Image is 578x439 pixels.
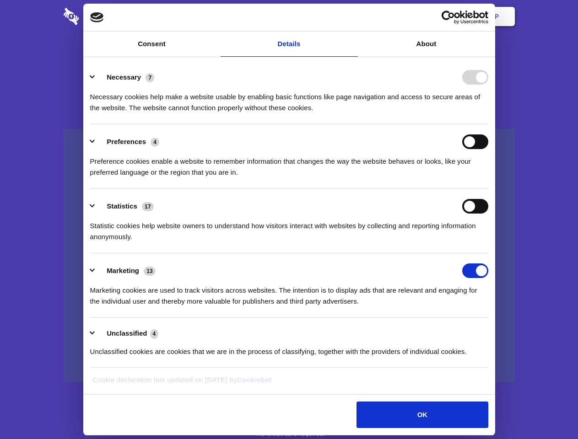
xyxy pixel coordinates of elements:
a: Consent [83,32,221,57]
h4: Auto-redaction of sensitive data, encrypted data sharing and self-destructing private chats. Shar... [64,83,515,113]
a: About [358,32,495,57]
iframe: Drift Widget Chat Controller [532,393,567,428]
label: Necessary [107,73,141,81]
button: Unclassified (4) [90,328,164,339]
h1: Eliminate Slack Data Loss. [64,41,515,74]
img: logo-wordmark-white-trans-d4663122ce5f474addd5e946df7df03e33cb6a1c49d2221995e7729f52c070b2.svg [64,8,142,25]
img: logo [90,12,104,22]
label: Preferences [107,138,146,145]
a: Pricing [269,2,308,31]
span: 7 [146,73,154,82]
span: 17 [142,202,154,211]
div: Marketing cookies are used to track visitors across websites. The intention is to display ads tha... [90,278,488,307]
button: Necessary (7) [90,70,160,85]
a: Cookiebot [237,376,272,384]
a: Login [415,2,455,31]
div: Necessary cookies help make a website usable by enabling basic functions like page navigation and... [90,85,488,113]
button: Marketing (13) [90,263,162,278]
span: 13 [144,267,156,276]
button: Preferences (4) [90,134,165,149]
span: 4 [150,329,159,338]
div: Statistic cookies help website owners to understand how visitors interact with websites by collec... [90,214,488,242]
label: Statistics [107,202,137,210]
div: Cookie declaration last updated on [DATE] by [86,375,492,392]
button: Statistics (17) [90,199,160,214]
span: 4 [151,138,159,147]
div: Unclassified cookies are cookies that we are in the process of classifying, together with the pro... [90,339,488,357]
a: Details [221,32,358,57]
button: OK [357,402,488,428]
a: Wistia video thumbnail [64,129,515,383]
div: Preference cookies enable a website to remember information that changes the way the website beha... [90,149,488,178]
label: Marketing [107,267,139,274]
a: Usercentrics Cookiebot - opens in a new window [408,11,488,24]
a: Contact [371,2,413,31]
